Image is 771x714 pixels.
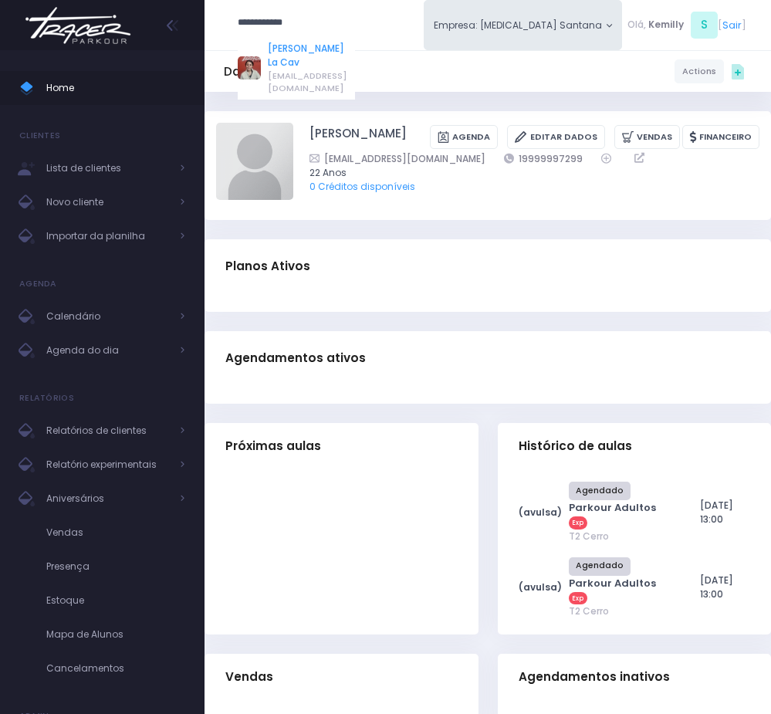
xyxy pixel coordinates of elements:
a: Sair [722,18,742,32]
h5: Dashboard [224,65,293,79]
a: Financeiro [682,125,759,149]
span: Agendado [569,482,631,500]
a: Vendas [614,125,680,149]
span: Vendas [225,670,273,684]
a: [EMAIL_ADDRESS][DOMAIN_NAME] [309,151,485,166]
span: Calendário [46,306,170,327]
span: Presença [46,557,185,577]
span: Vendas [46,523,185,543]
h4: Clientes [19,120,60,151]
a: 0 Créditos disponíveis [309,180,415,193]
span: Novo cliente [46,192,170,212]
span: Agendamentos inativos [519,670,670,684]
span: Histórico de aulas [519,439,632,453]
span: Relatórios de clientes [46,421,170,441]
h3: Agendamentos ativos [225,336,366,381]
a: Agenda [430,125,498,149]
span: Olá, [627,18,646,32]
span: T2 Cerro [569,604,673,618]
span: [EMAIL_ADDRESS][DOMAIN_NAME] [268,69,355,95]
h4: Relatórios [19,383,74,414]
span: T2 Cerro [569,530,673,543]
span: Cancelamentos [46,658,185,678]
div: [ ] [622,9,752,41]
span: Exp [569,592,588,604]
span: Aniversários [46,489,170,509]
h3: Planos Ativos [225,244,310,289]
span: Home [46,78,185,98]
span: Relatório experimentais [46,455,170,475]
a: Parkour Adultos [569,576,656,590]
span: Mapa de Alunos [46,624,185,645]
span: Exp [569,516,588,529]
h4: Agenda [19,269,57,299]
img: Maria Clara Lacava avatar [216,123,293,200]
a: [PERSON_NAME] [309,125,407,149]
span: Kemilly [648,18,684,32]
a: 19999997299 [504,151,583,166]
span: Importar da planilha [46,226,170,246]
a: Editar Dados [507,125,604,149]
span: Lista de clientes [46,158,170,178]
a: Actions [675,59,724,83]
strong: (avulsa) [519,506,562,519]
a: Parkour Adultos [569,500,656,515]
span: [DATE] 13:00 [700,574,733,601]
span: [DATE] 13:00 [700,499,733,526]
strong: (avulsa) [519,580,562,594]
span: S [691,12,718,39]
span: Agenda do dia [46,340,170,360]
a: [PERSON_NAME] La Cav [268,42,355,69]
span: Estoque [46,590,185,611]
span: Agendado [569,557,631,576]
span: 22 Anos [309,166,741,180]
span: Próximas aulas [225,439,321,453]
